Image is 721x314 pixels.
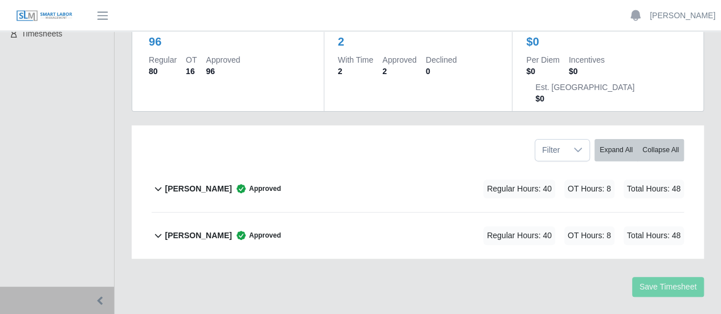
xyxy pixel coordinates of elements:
span: OT Hours: 8 [564,226,614,245]
span: Total Hours: 48 [624,226,684,245]
dt: Est. [GEOGRAPHIC_DATA] [535,81,634,93]
dd: $0 [526,66,559,77]
div: $0 [526,34,539,50]
dd: 96 [206,66,240,77]
span: Filter [535,140,567,161]
dd: 2 [382,66,417,77]
dd: 16 [186,66,197,77]
button: Save Timesheet [632,277,704,297]
span: Regular Hours: 40 [483,180,555,198]
a: [PERSON_NAME] [650,10,715,22]
span: Total Hours: 48 [624,180,684,198]
dt: Incentives [569,54,605,66]
dd: $0 [569,66,605,77]
button: [PERSON_NAME] Approved Regular Hours: 40 OT Hours: 8 Total Hours: 48 [152,213,684,259]
span: Approved [232,230,281,241]
b: [PERSON_NAME] [165,183,231,195]
b: [PERSON_NAME] [165,230,231,242]
button: Expand All [594,139,638,161]
dt: Approved [382,54,417,66]
dt: With Time [338,54,373,66]
div: 2 [338,34,344,50]
span: Regular Hours: 40 [483,226,555,245]
dt: OT [186,54,197,66]
dd: 0 [426,66,457,77]
dt: Approved [206,54,240,66]
img: SLM Logo [16,10,73,22]
dd: 80 [149,66,177,77]
span: OT Hours: 8 [564,180,614,198]
span: Timesheets [22,29,63,38]
button: Collapse All [637,139,684,161]
dt: Regular [149,54,177,66]
dt: Declined [426,54,457,66]
span: Approved [232,183,281,194]
dd: $0 [535,93,634,104]
div: bulk actions [594,139,684,161]
dd: 2 [338,66,373,77]
dt: Per Diem [526,54,559,66]
div: 96 [149,34,161,50]
button: [PERSON_NAME] Approved Regular Hours: 40 OT Hours: 8 Total Hours: 48 [152,166,684,212]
